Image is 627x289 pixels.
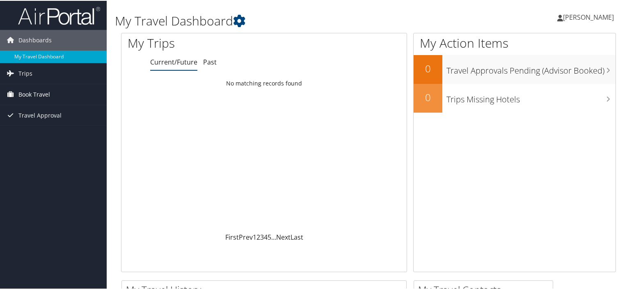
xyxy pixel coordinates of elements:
span: Book Travel [18,83,50,104]
a: 5 [268,232,271,241]
a: Prev [239,232,253,241]
a: Current/Future [150,57,197,66]
a: 1 [253,232,256,241]
img: airportal-logo.png [18,5,100,25]
a: [PERSON_NAME] [557,4,622,29]
a: 0Travel Approvals Pending (Advisor Booked) [414,54,616,83]
span: … [271,232,276,241]
span: Travel Approval [18,104,62,125]
a: 3 [260,232,264,241]
a: Next [276,232,291,241]
h1: My Trips [128,34,282,51]
a: Last [291,232,303,241]
h2: 0 [414,61,442,75]
h3: Travel Approvals Pending (Advisor Booked) [446,60,616,76]
span: Dashboards [18,29,52,50]
a: 4 [264,232,268,241]
a: 0Trips Missing Hotels [414,83,616,112]
span: Trips [18,62,32,83]
h1: My Travel Dashboard [115,12,453,29]
h1: My Action Items [414,34,616,51]
h3: Trips Missing Hotels [446,89,616,104]
a: First [225,232,239,241]
a: Past [203,57,217,66]
td: No matching records found [121,75,407,90]
span: [PERSON_NAME] [563,12,614,21]
a: 2 [256,232,260,241]
h2: 0 [414,90,442,104]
